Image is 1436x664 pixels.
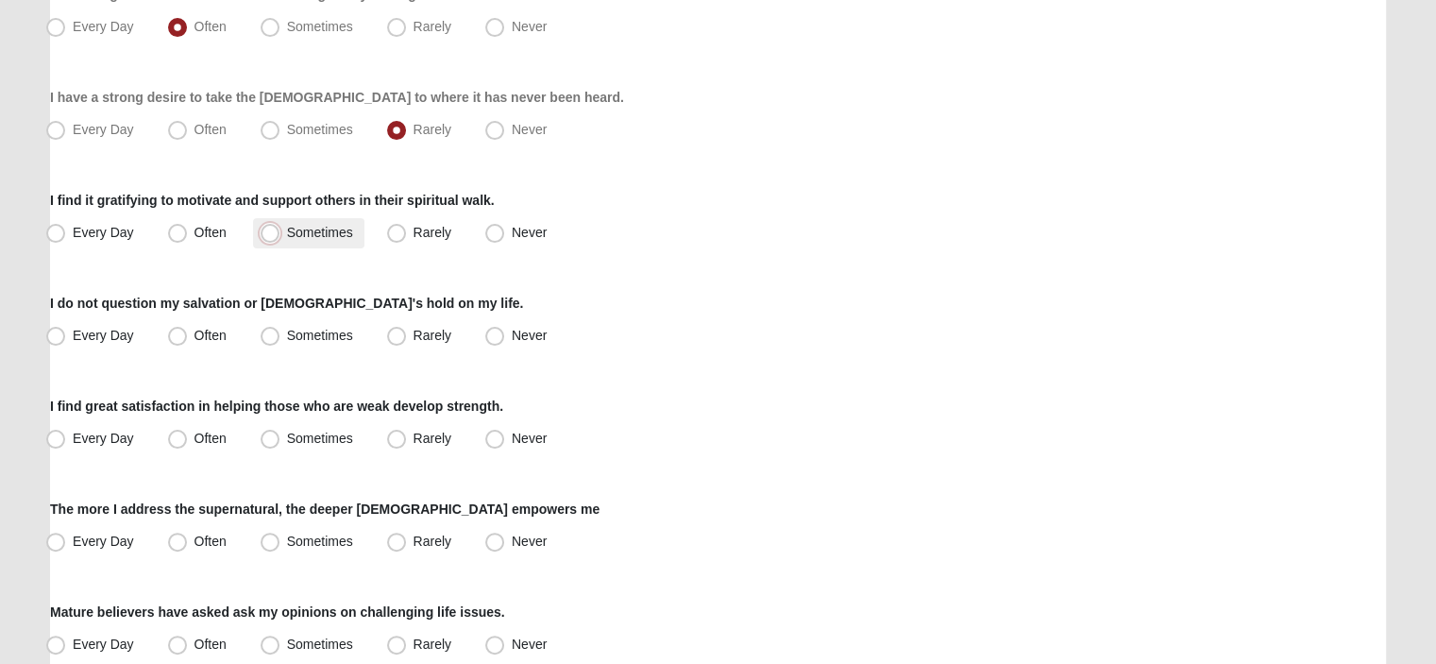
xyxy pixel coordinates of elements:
[414,534,451,549] span: Rarely
[414,19,451,34] span: Rarely
[512,225,547,240] span: Never
[50,603,505,621] label: Mature believers have asked ask my opinions on challenging life issues.
[512,19,547,34] span: Never
[50,294,523,313] label: I do not question my salvation or [DEMOGRAPHIC_DATA]'s hold on my life.
[73,431,134,446] span: Every Day
[194,534,227,549] span: Often
[287,225,353,240] span: Sometimes
[512,534,547,549] span: Never
[194,122,227,137] span: Often
[73,534,134,549] span: Every Day
[512,328,547,343] span: Never
[50,397,503,416] label: I find great satisfaction in helping those who are weak develop strength.
[287,122,353,137] span: Sometimes
[414,225,451,240] span: Rarely
[50,500,600,519] label: The more I address the supernatural, the deeper [DEMOGRAPHIC_DATA] empowers me
[414,431,451,446] span: Rarely
[194,328,227,343] span: Often
[50,88,624,107] label: I have a strong desire to take the [DEMOGRAPHIC_DATA] to where it has never been heard.
[512,122,547,137] span: Never
[287,534,353,549] span: Sometimes
[414,122,451,137] span: Rarely
[414,328,451,343] span: Rarely
[287,328,353,343] span: Sometimes
[73,225,134,240] span: Every Day
[194,225,227,240] span: Often
[73,19,134,34] span: Every Day
[194,431,227,446] span: Often
[287,431,353,446] span: Sometimes
[50,191,495,210] label: I find it gratifying to motivate and support others in their spiritual walk.
[194,19,227,34] span: Often
[73,328,134,343] span: Every Day
[512,431,547,446] span: Never
[287,19,353,34] span: Sometimes
[73,122,134,137] span: Every Day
